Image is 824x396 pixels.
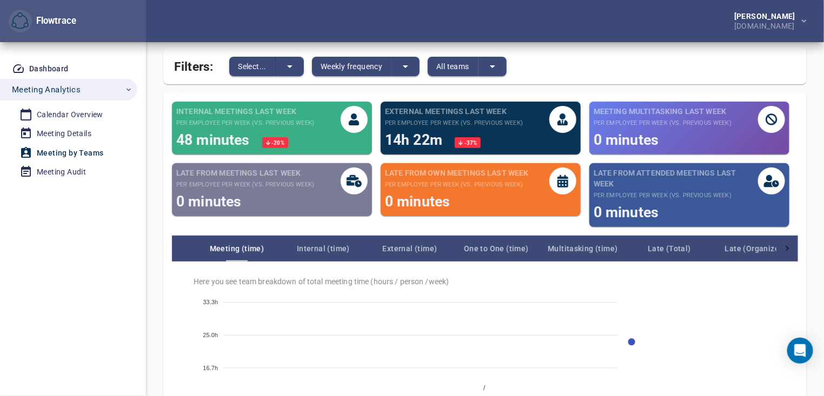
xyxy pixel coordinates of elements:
[176,131,254,148] span: 48 minutes
[385,131,446,148] span: 14h 22m
[37,127,91,140] div: Meeting Details
[9,10,32,33] button: Flowtrace
[436,60,469,73] span: All teams
[594,119,732,127] small: per employee per week (vs. previous week)
[428,57,507,76] div: split button
[312,57,391,76] button: Weekly frequency
[29,62,69,76] div: Dashboard
[713,242,799,255] span: Late (Organized)
[194,277,785,286] span: Here you see team breakdown of total meeting time (hours / person / week )
[385,167,529,178] span: Late from own meetings last week
[194,236,776,261] div: Team breakdown
[37,146,103,160] div: Meeting by Teams
[385,119,523,127] small: per employee per week (vs. previous week)
[32,15,76,28] div: Flowtrace
[385,180,529,189] small: per employee per week (vs. previous week)
[9,10,76,33] div: Flowtrace
[594,131,659,148] span: 0 minutes
[194,242,280,255] span: Meeting (time)
[229,57,304,76] div: split button
[540,242,626,255] span: Multitasking (time)
[475,384,485,392] span: /
[280,242,367,255] span: Internal (time)
[12,83,81,97] span: Meeting Analytics
[203,365,218,371] tspan: 16.7h
[321,60,382,73] span: Weekly frequency
[176,180,314,189] small: per employee per week (vs. previous week)
[238,60,267,73] span: Select...
[717,9,815,33] button: [PERSON_NAME][DOMAIN_NAME]
[11,12,29,30] img: Flowtrace
[594,167,758,189] span: Late from attended meetings last week
[594,191,758,200] small: per employee per week (vs. previous week)
[229,57,276,76] button: Select...
[367,242,453,255] span: External (time)
[174,53,213,76] span: Filters:
[734,20,800,30] div: [DOMAIN_NAME]
[594,106,732,117] span: Meeting Multitasking last week
[594,204,659,220] span: 0 minutes
[176,119,314,127] small: per employee per week (vs. previous week)
[626,242,713,255] span: Late (Total)
[176,106,314,117] span: Internal meetings last week
[385,193,450,210] span: 0 minutes
[270,140,284,146] span: -20 %
[453,242,540,255] span: One to One (time)
[312,57,420,76] div: split button
[203,332,218,339] tspan: 25.0h
[385,106,523,117] span: External meetings last week
[787,338,813,364] div: Open Intercom Messenger
[428,57,479,76] button: All teams
[463,140,477,146] span: -37 %
[734,12,800,20] div: [PERSON_NAME]
[176,167,314,178] span: Late from meetings last week
[37,108,103,122] div: Calendar Overview
[176,193,241,210] span: 0 minutes
[203,299,218,306] tspan: 33.3h
[37,165,86,179] div: Meeting Audit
